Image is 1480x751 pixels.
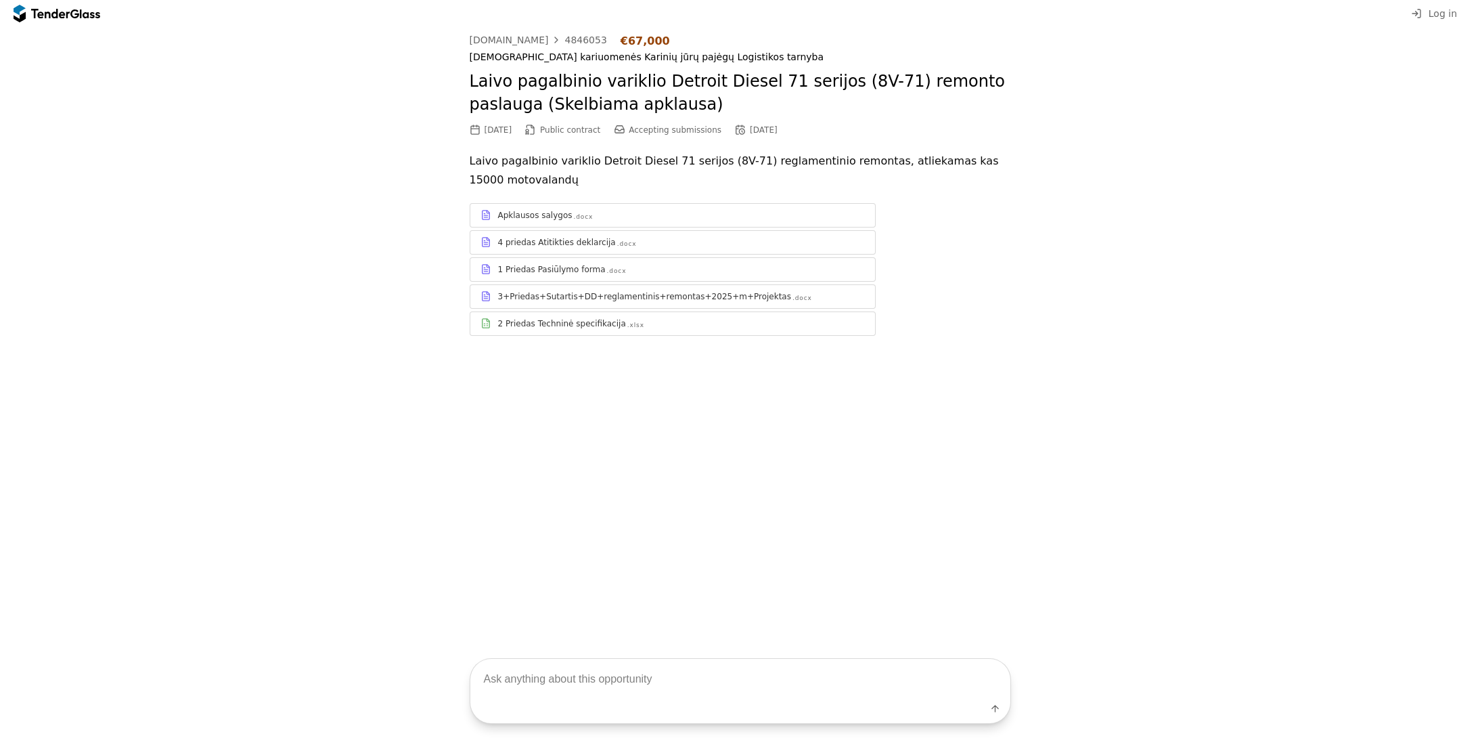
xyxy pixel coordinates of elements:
[617,240,637,249] div: .docx
[485,125,512,135] div: [DATE]
[621,35,670,47] div: €67,000
[470,51,1011,63] div: [DEMOGRAPHIC_DATA] kariuomenės Karinių jūrų pajėgų Logistikos tarnyba
[573,213,593,221] div: .docx
[470,230,876,255] a: 4 priedas Atitikties deklarcija.docx
[792,294,812,303] div: .docx
[470,35,549,45] div: [DOMAIN_NAME]
[498,210,573,221] div: Apklausos salygos
[607,267,627,276] div: .docx
[498,318,626,329] div: 2 Priedas Techninė specifikacija
[1429,8,1457,19] span: Log in
[470,312,876,336] a: 2 Priedas Techninė specifikacija.xlsx
[498,291,791,302] div: 3+Priedas+Sutartis+DD+reglamentinis+remontas+2025+m+Projektas
[627,321,644,330] div: .xlsx
[629,125,721,135] span: Accepting submissions
[498,237,616,248] div: 4 priedas Atitikties deklarcija
[470,152,1011,190] p: Laivo pagalbinio variklio Detroit Diesel 71 serijos (8V-71) reglamentinio remontas, atliekamas ka...
[540,125,600,135] span: Public contract
[470,35,607,45] a: [DOMAIN_NAME]4846053
[470,70,1011,116] h2: Laivo pagalbinio variklio Detroit Diesel 71 serijos (8V-71) remonto paslauga (Skelbiama apklausa)
[470,257,876,282] a: 1 Priedas Pasiūlymo forma.docx
[564,35,606,45] div: 4846053
[1407,5,1461,22] button: Log in
[498,264,606,275] div: 1 Priedas Pasiūlymo forma
[470,203,876,228] a: Apklausos salygos.docx
[750,125,778,135] div: [DATE]
[470,284,876,309] a: 3+Priedas+Sutartis+DD+reglamentinis+remontas+2025+m+Projektas.docx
